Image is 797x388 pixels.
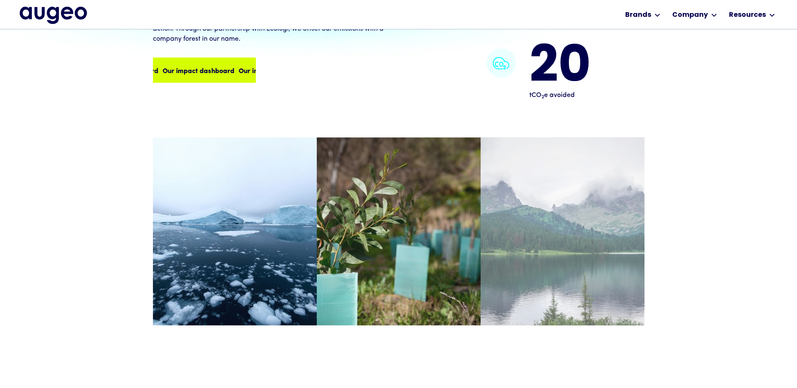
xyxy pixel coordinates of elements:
div: Company [672,10,708,20]
p: tCO e avoided [529,90,591,100]
img: Augeo's full logo in midnight blue. [20,7,87,24]
a: Our impact dashboardOur impact dashboardOur impact dashboard [153,58,256,83]
div: Our impact dashboard [85,65,157,75]
div: 20 [529,48,591,89]
div: Our impact dashboard [237,65,309,75]
a: home [20,7,87,24]
sub: 2 [542,94,544,100]
div: Brands [625,10,651,20]
div: Resources [729,10,766,20]
div: Our impact dashboard [161,65,233,75]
